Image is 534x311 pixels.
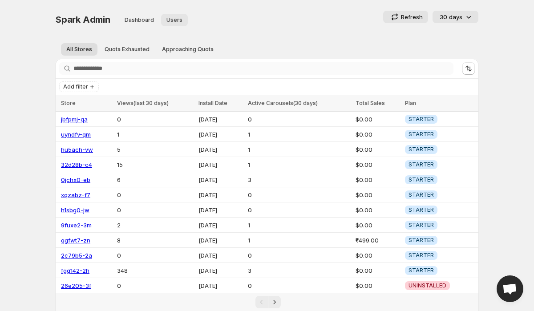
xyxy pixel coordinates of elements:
td: $0.00 [353,263,403,278]
span: Quota Exhausted [105,46,150,53]
p: 30 days [440,12,462,21]
td: 0 [245,187,353,202]
span: All Stores [66,46,92,53]
td: 348 [114,263,196,278]
td: 1 [245,218,353,233]
td: 1 [245,142,353,157]
td: 3 [245,172,353,187]
a: 26e205-3f [61,282,91,289]
span: STARTER [409,222,434,229]
a: xqzabz-f7 [61,191,90,198]
span: Add filter [63,83,88,90]
span: STARTER [409,267,434,274]
span: STARTER [409,176,434,183]
a: 0jchx0-eb [61,176,90,183]
a: qgfwt7-zn [61,237,90,244]
td: 15 [114,157,196,172]
td: 3 [245,263,353,278]
button: Dashboard overview [119,14,159,26]
td: [DATE] [196,127,245,142]
span: STARTER [409,161,434,168]
td: 5 [114,142,196,157]
td: 0 [114,112,196,127]
span: STARTER [409,206,434,214]
td: $0.00 [353,248,403,263]
span: Active Carousels(30 days) [248,100,318,106]
a: Open chat [497,275,523,302]
a: uyndfv-qm [61,131,91,138]
a: 2c79b5-2a [61,252,92,259]
td: 0 [114,278,196,293]
a: jbfpmj-qa [61,116,88,123]
span: Approaching Quota [162,46,214,53]
td: $0.00 [353,218,403,233]
td: 0 [114,187,196,202]
td: $0.00 [353,157,403,172]
span: UNINSTALLED [409,282,446,289]
button: All stores [61,43,97,56]
td: [DATE] [196,142,245,157]
td: 2 [114,218,196,233]
td: 1 [114,127,196,142]
td: $0.00 [353,278,403,293]
td: 1 [245,127,353,142]
td: [DATE] [196,248,245,263]
span: STARTER [409,146,434,153]
td: 0 [245,112,353,127]
button: Add filter [59,81,99,92]
td: 0 [245,202,353,218]
td: 0 [245,248,353,263]
span: Spark Admin [56,14,110,25]
td: ₹499.00 [353,233,403,248]
td: 1 [245,157,353,172]
td: [DATE] [196,187,245,202]
td: 0 [245,278,353,293]
p: Refresh [401,12,423,21]
button: Refresh [383,11,428,23]
button: Next [268,296,281,308]
span: Views(last 30 days) [117,100,169,106]
td: $0.00 [353,142,403,157]
a: hu5ach-vw [61,146,93,153]
a: h1sbg0-jw [61,206,89,214]
button: Quota exhausted stores [99,43,155,56]
span: Store [61,100,76,106]
span: STARTER [409,131,434,138]
td: 1 [245,233,353,248]
a: 9fuxe2-3m [61,222,92,229]
td: $0.00 [353,202,403,218]
td: 6 [114,172,196,187]
td: [DATE] [196,112,245,127]
span: STARTER [409,116,434,123]
td: 8 [114,233,196,248]
td: [DATE] [196,233,245,248]
td: $0.00 [353,127,403,142]
button: Sort the results [462,62,475,75]
button: 30 days [433,11,478,23]
td: 0 [114,248,196,263]
span: Plan [405,100,416,106]
td: $0.00 [353,112,403,127]
button: Stores approaching quota [157,43,219,56]
button: User management [161,14,188,26]
td: $0.00 [353,187,403,202]
nav: Pagination [56,293,478,311]
td: [DATE] [196,263,245,278]
span: Users [166,16,182,24]
td: [DATE] [196,157,245,172]
span: Total Sales [356,100,385,106]
span: STARTER [409,191,434,198]
td: $0.00 [353,172,403,187]
span: STARTER [409,237,434,244]
span: Dashboard [125,16,154,24]
td: 0 [114,202,196,218]
td: [DATE] [196,172,245,187]
span: STARTER [409,252,434,259]
span: Install Date [198,100,227,106]
td: [DATE] [196,278,245,293]
a: fgg142-2h [61,267,89,274]
a: 32d28b-c4 [61,161,92,168]
td: [DATE] [196,218,245,233]
td: [DATE] [196,202,245,218]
